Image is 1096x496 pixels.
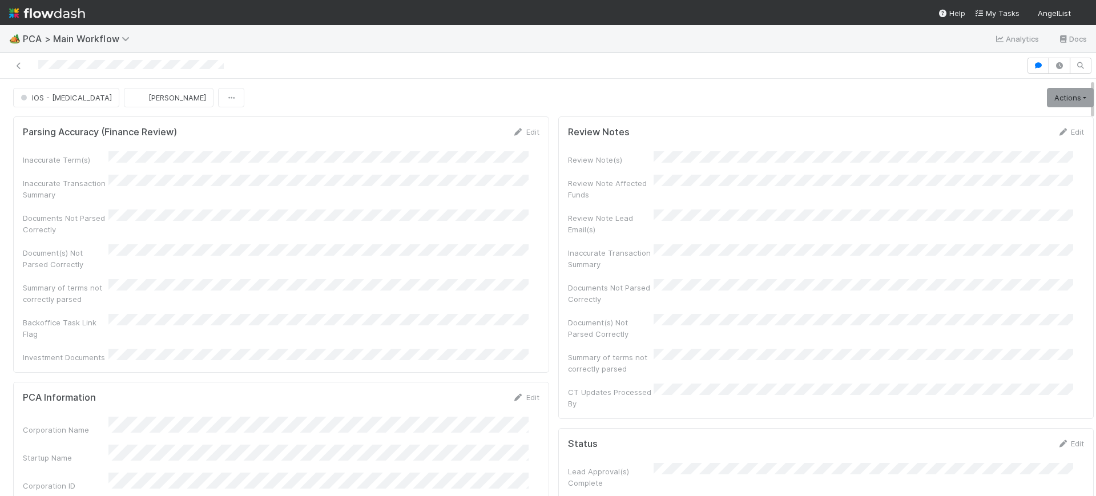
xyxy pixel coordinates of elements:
[9,34,21,43] span: 🏕️
[23,392,96,404] h5: PCA Information
[23,282,108,305] div: Summary of terms not correctly parsed
[938,7,965,19] div: Help
[23,247,108,270] div: Document(s) Not Parsed Correctly
[568,212,654,235] div: Review Note Lead Email(s)
[568,247,654,270] div: Inaccurate Transaction Summary
[9,3,85,23] img: logo-inverted-e16ddd16eac7371096b0.svg
[568,386,654,409] div: CT Updates Processed By
[568,127,630,138] h5: Review Notes
[994,32,1039,46] a: Analytics
[1057,127,1084,136] a: Edit
[568,154,654,166] div: Review Note(s)
[1038,9,1071,18] span: AngelList
[513,393,539,402] a: Edit
[23,424,108,435] div: Corporation Name
[23,178,108,200] div: Inaccurate Transaction Summary
[148,93,206,102] span: [PERSON_NAME]
[568,438,598,450] h5: Status
[1058,32,1087,46] a: Docs
[23,452,108,463] div: Startup Name
[23,33,135,45] span: PCA > Main Workflow
[134,92,145,103] img: avatar_cd4e5e5e-3003-49e5-bc76-fd776f359de9.png
[23,154,108,166] div: Inaccurate Term(s)
[18,93,112,102] span: IOS - [MEDICAL_DATA]
[1057,439,1084,448] a: Edit
[568,317,654,340] div: Document(s) Not Parsed Correctly
[23,127,177,138] h5: Parsing Accuracy (Finance Review)
[23,317,108,340] div: Backoffice Task Link Flag
[568,352,654,374] div: Summary of terms not correctly parsed
[23,352,108,363] div: Investment Documents
[568,282,654,305] div: Documents Not Parsed Correctly
[23,212,108,235] div: Documents Not Parsed Correctly
[13,88,119,107] button: IOS - [MEDICAL_DATA]
[568,178,654,200] div: Review Note Affected Funds
[974,7,1020,19] a: My Tasks
[23,480,108,491] div: Corporation ID
[1047,88,1094,107] a: Actions
[974,9,1020,18] span: My Tasks
[124,88,213,107] button: [PERSON_NAME]
[513,127,539,136] a: Edit
[568,466,654,489] div: Lead Approval(s) Complete
[1075,8,1087,19] img: avatar_fee1282a-8af6-4c79-b7c7-bf2cfad99775.png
